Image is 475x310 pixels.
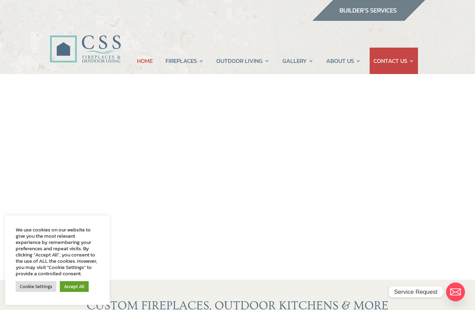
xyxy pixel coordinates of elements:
a: ABOUT US [326,48,361,74]
a: Cookie Settings [16,281,56,292]
img: CSS Fireplaces & Outdoor Living (Formerly Construction Solutions & Supply)- Jacksonville Ormond B... [50,16,121,66]
a: Email [446,283,465,301]
a: OUTDOOR LIVING [216,48,269,74]
div: We use cookies on our website to give you the most relevant experience by remembering your prefer... [16,227,99,277]
a: GALLERY [282,48,314,74]
a: builder services construction supply [312,14,425,23]
a: FIREPLACES [166,48,204,74]
a: CONTACT US [373,48,414,74]
a: Accept All [60,281,89,292]
a: HOME [137,48,153,74]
